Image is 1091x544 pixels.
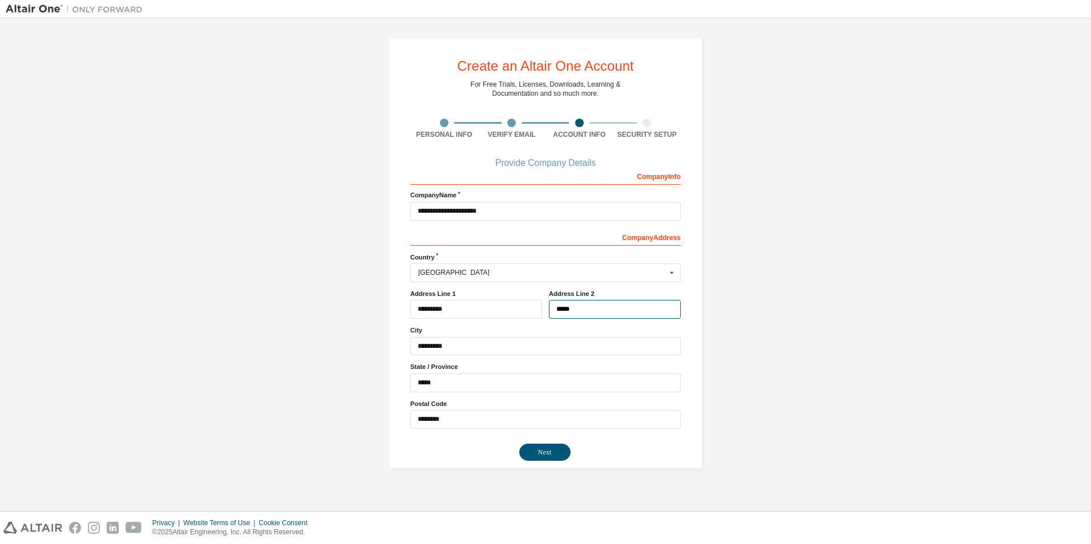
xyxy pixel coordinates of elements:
[418,269,666,276] div: [GEOGRAPHIC_DATA]
[6,3,148,15] img: Altair One
[410,160,681,167] div: Provide Company Details
[410,362,681,371] label: State / Province
[410,190,681,200] label: Company Name
[410,289,542,298] label: Address Line 1
[126,522,142,534] img: youtube.svg
[88,522,100,534] img: instagram.svg
[410,253,681,262] label: Country
[152,527,314,537] p: © 2025 Altair Engineering, Inc. All Rights Reserved.
[410,228,681,246] div: Company Address
[152,518,183,527] div: Privacy
[457,59,634,73] div: Create an Altair One Account
[549,289,681,298] label: Address Line 2
[471,80,621,98] div: For Free Trials, Licenses, Downloads, Learning & Documentation and so much more.
[3,522,62,534] img: altair_logo.svg
[410,326,681,335] label: City
[545,130,613,139] div: Account Info
[613,130,681,139] div: Security Setup
[410,167,681,185] div: Company Info
[410,130,478,139] div: Personal Info
[107,522,119,534] img: linkedin.svg
[183,518,258,527] div: Website Terms of Use
[478,130,546,139] div: Verify Email
[69,522,81,534] img: facebook.svg
[410,399,681,408] label: Postal Code
[519,444,571,461] button: Next
[258,518,314,527] div: Cookie Consent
